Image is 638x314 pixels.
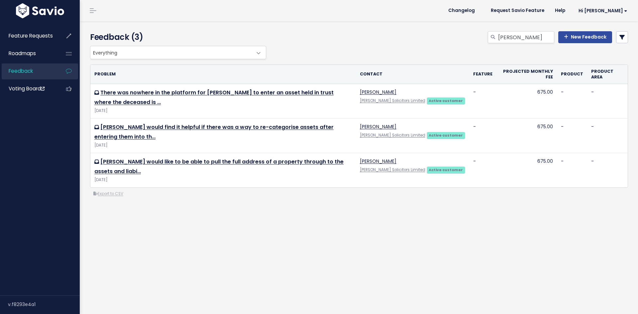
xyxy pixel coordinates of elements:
strong: Active customer [429,133,463,138]
td: - [469,119,496,153]
td: - [587,119,628,153]
span: Roadmaps [9,50,36,57]
a: [PERSON_NAME] Solicitors Limited [360,98,425,103]
span: Feature Requests [9,32,53,39]
span: Feedback [9,67,33,74]
a: Active customer [427,166,465,173]
h4: Feedback (3) [90,31,263,43]
span: Everything [90,46,253,59]
span: Everything [90,46,266,59]
a: Export to CSV [93,191,123,196]
td: 675.00 [496,119,557,153]
a: New Feedback [558,31,612,43]
th: Projected monthly fee [496,65,557,84]
td: - [557,84,587,119]
a: Request Savio Feature [485,6,550,16]
a: [PERSON_NAME] Solicitors Limited [360,133,425,138]
td: - [557,119,587,153]
a: Roadmaps [2,46,55,61]
th: Contact [356,65,469,84]
td: 675.00 [496,84,557,119]
div: [DATE] [94,176,352,183]
div: [DATE] [94,107,352,114]
a: [PERSON_NAME] [360,158,396,164]
a: There was nowhere in the platform for [PERSON_NAME] to enter an asset held in trust where the dec... [94,89,334,106]
a: Feature Requests [2,28,55,44]
th: Product Area [587,65,628,84]
th: Problem [90,65,356,84]
td: - [587,153,628,188]
td: - [469,84,496,119]
a: Hi [PERSON_NAME] [571,6,633,16]
a: [PERSON_NAME] [360,123,396,130]
a: Feedback [2,63,55,79]
strong: Active customer [429,167,463,172]
a: [PERSON_NAME] would find it helpful if there was a way to re-categorise assets after entering the... [94,123,334,141]
a: Active customer [427,97,465,104]
input: Search feedback... [497,31,554,43]
strong: Active customer [429,98,463,103]
div: v.f8293e4a1 [8,296,80,313]
span: Changelog [448,8,475,13]
td: 675.00 [496,153,557,188]
a: [PERSON_NAME] [360,89,396,95]
img: logo-white.9d6f32f41409.svg [14,3,66,18]
a: Active customer [427,132,465,138]
span: Hi [PERSON_NAME] [579,8,627,13]
td: - [587,84,628,119]
span: Voting Board [9,85,45,92]
th: Product [557,65,587,84]
td: - [557,153,587,188]
th: Feature [469,65,496,84]
a: Voting Board [2,81,55,96]
td: - [469,153,496,188]
a: Help [550,6,571,16]
a: [PERSON_NAME] would like to be able to pull the full address of a property through to the assets ... [94,158,344,175]
div: [DATE] [94,142,352,149]
a: [PERSON_NAME] Solicitors Limited [360,167,425,172]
